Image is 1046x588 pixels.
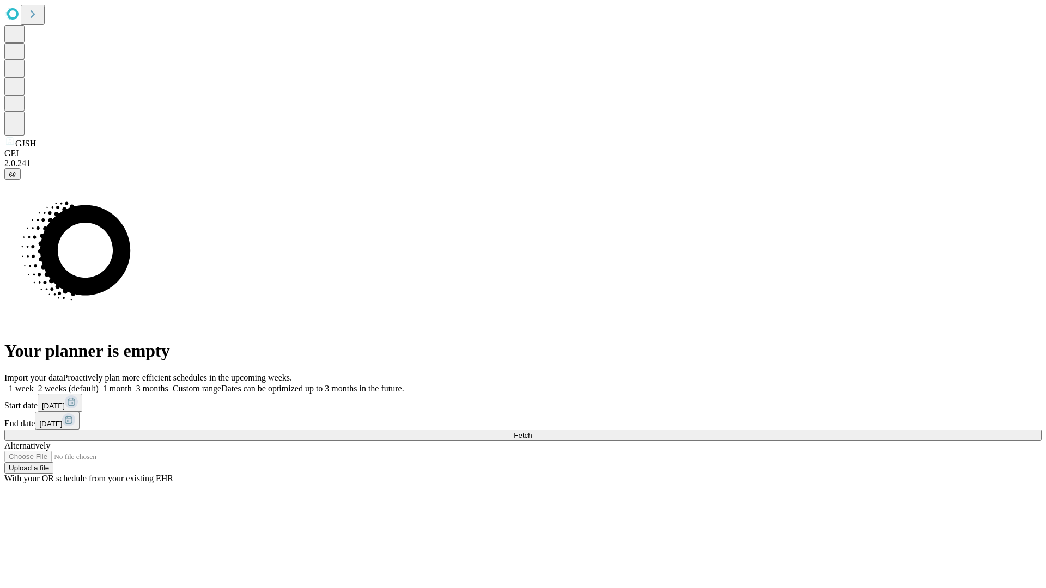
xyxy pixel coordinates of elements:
button: Upload a file [4,462,53,474]
button: @ [4,168,21,180]
span: Alternatively [4,441,50,450]
span: [DATE] [42,402,65,410]
div: GEI [4,149,1042,158]
button: [DATE] [35,412,80,430]
span: 1 week [9,384,34,393]
span: Custom range [173,384,221,393]
span: Import your data [4,373,63,382]
span: @ [9,170,16,178]
span: With your OR schedule from your existing EHR [4,474,173,483]
div: 2.0.241 [4,158,1042,168]
span: Proactively plan more efficient schedules in the upcoming weeks. [63,373,292,382]
span: GJSH [15,139,36,148]
span: 3 months [136,384,168,393]
span: [DATE] [39,420,62,428]
div: Start date [4,394,1042,412]
div: End date [4,412,1042,430]
span: Fetch [514,431,532,439]
span: 1 month [103,384,132,393]
button: Fetch [4,430,1042,441]
span: Dates can be optimized up to 3 months in the future. [221,384,404,393]
h1: Your planner is empty [4,341,1042,361]
span: 2 weeks (default) [38,384,99,393]
button: [DATE] [38,394,82,412]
